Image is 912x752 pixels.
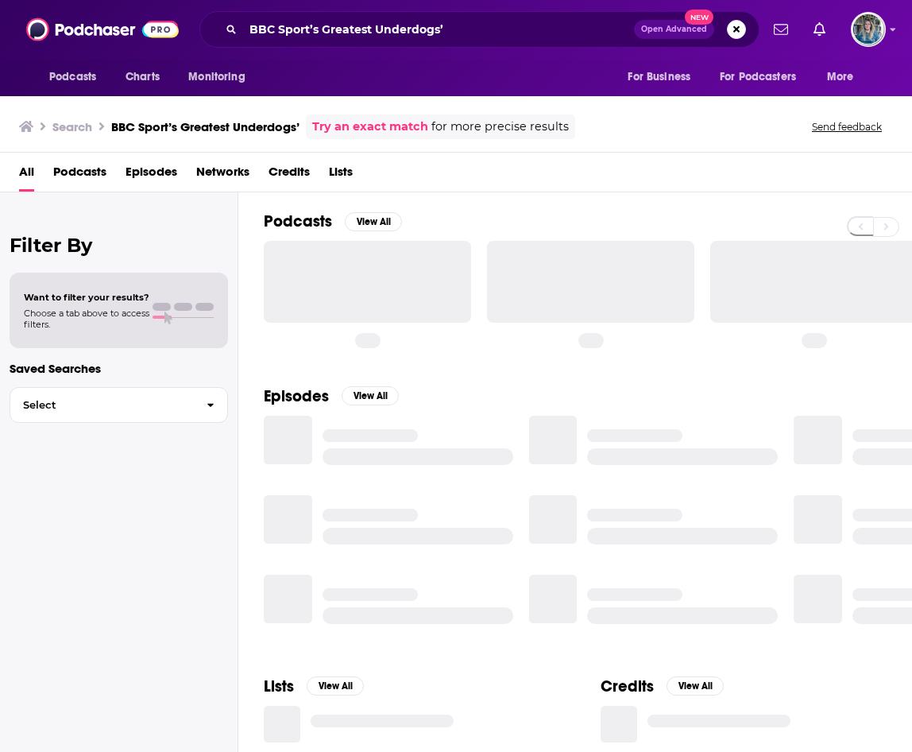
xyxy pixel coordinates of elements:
span: Choose a tab above to access filters. [24,308,149,330]
span: New [685,10,713,25]
a: Podcasts [53,159,106,192]
button: open menu [177,62,265,92]
button: View All [342,386,399,405]
button: Show profile menu [851,12,886,47]
button: View All [307,676,364,696]
div: Search podcasts, credits, & more... [199,11,759,48]
span: Monitoring [188,66,245,88]
h2: Podcasts [264,211,332,231]
a: Charts [115,62,169,92]
a: EpisodesView All [264,386,399,406]
a: PodcastsView All [264,211,402,231]
a: Credits [269,159,310,192]
span: Select [10,400,194,410]
button: open menu [616,62,710,92]
a: CreditsView All [601,676,724,696]
a: Networks [196,159,249,192]
span: Want to filter your results? [24,292,149,303]
img: Podchaser - Follow, Share and Rate Podcasts [26,14,179,45]
a: Try an exact match [312,118,428,136]
h3: BBC Sport’s Greatest Underdogs’ [111,119,299,134]
button: open menu [38,62,117,92]
a: ListsView All [264,676,364,696]
span: For Podcasters [720,66,796,88]
span: For Business [628,66,690,88]
h3: Search [52,119,92,134]
span: Podcasts [49,66,96,88]
span: Charts [126,66,160,88]
img: User Profile [851,12,886,47]
h2: Lists [264,676,294,696]
p: Saved Searches [10,361,228,376]
span: for more precise results [431,118,569,136]
button: View All [345,212,402,231]
span: Logged in as EllaDavidson [851,12,886,47]
button: open menu [816,62,874,92]
a: Episodes [126,159,177,192]
button: View All [667,676,724,696]
button: Open AdvancedNew [634,20,714,39]
h2: Episodes [264,386,329,406]
span: More [827,66,854,88]
button: Select [10,387,228,423]
h2: Filter By [10,234,228,257]
button: Send feedback [807,120,887,134]
a: Show notifications dropdown [807,16,832,43]
span: Open Advanced [641,25,707,33]
a: Lists [329,159,353,192]
a: Show notifications dropdown [767,16,794,43]
h2: Credits [601,676,654,696]
button: open menu [709,62,819,92]
a: All [19,159,34,192]
input: Search podcasts, credits, & more... [243,17,634,42]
